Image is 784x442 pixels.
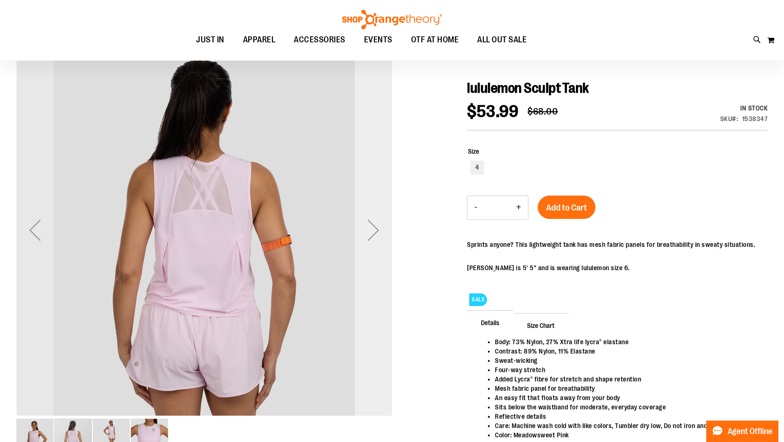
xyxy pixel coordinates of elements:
span: EVENTS [364,29,392,50]
li: Body: 73% Nylon, 27% Xtra life lycra® elastane [495,337,758,347]
span: ACCESSORIES [294,29,345,50]
li: Added Lycra® fibre for stretch and shape retention [495,374,758,384]
span: JUST IN [196,29,224,50]
li: Color: Meadowsweet Pink [495,430,758,440]
span: Size Chart [513,313,568,337]
button: Increase product quantity [509,196,528,219]
p: Sprints anyone? This lightweight tank has mesh fabric panels for breathability in sweaty situations. [467,240,755,249]
span: Agent Offline [728,427,772,436]
li: An easy fit that floats away from your body [495,393,758,402]
li: Four-way stretch [495,365,758,374]
div: Availability [720,103,768,113]
span: Size [468,148,479,155]
span: ALL OUT SALE [477,29,527,50]
div: In stock [720,103,768,113]
button: Agent Offline [706,421,778,442]
span: lululemon Sculpt Tank [467,80,589,96]
span: Add to Cart [546,203,587,213]
div: Next [355,42,392,418]
span: OTF AT HOME [411,29,459,50]
li: Reflective details [495,412,758,421]
span: $53.99 [467,102,518,121]
li: Contrast: 89% Nylon, 11% Elastane [495,347,758,356]
p: [PERSON_NAME] is 5' 5" and is wearing lululemon size 6. [467,263,755,272]
li: Mesh fabric panel for breathability [495,384,758,393]
img: Shop Orangetheory [341,10,443,29]
input: Product quantity [484,197,509,219]
div: Previous [16,42,54,418]
strong: SKU [720,115,738,122]
button: Decrease product quantity [467,196,484,219]
span: Details [467,310,514,334]
li: Sits below the waistband for moderate, everyday coverage [495,402,758,412]
div: 4 [470,161,484,175]
div: Alt 1 Image of 1538347 [16,42,392,418]
span: APPAREL [243,29,276,50]
span: $68.00 [527,106,558,117]
button: Add to Cart [538,196,595,219]
img: Alt 1 Image of 1538347 [16,40,392,416]
li: Sweat-wicking [495,356,758,365]
div: 1538347 [742,114,768,123]
li: Care: Machine wash cold with like colors, Tumbler dry low, Do not iron and Do not bleach [495,421,758,430]
span: SALE [469,293,487,306]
